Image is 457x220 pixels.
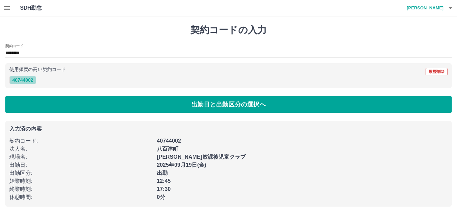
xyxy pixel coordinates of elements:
b: 0分 [157,194,165,200]
p: 休憩時間 : [9,193,153,201]
p: 契約コード : [9,137,153,145]
h1: 契約コードの入力 [5,24,452,36]
p: 出勤日 : [9,161,153,169]
button: 40744002 [9,76,36,84]
p: 始業時刻 : [9,177,153,185]
b: 八百津町 [157,146,179,152]
button: 出勤日と出勤区分の選択へ [5,96,452,113]
b: 出勤 [157,170,168,176]
p: 入力済の内容 [9,126,448,132]
h2: 契約コード [5,43,23,49]
p: 出勤区分 : [9,169,153,177]
b: 2025年09月19日(金) [157,162,206,168]
b: 17:30 [157,186,171,192]
b: 12:45 [157,178,171,184]
button: 履歴削除 [426,68,448,75]
p: 終業時刻 : [9,185,153,193]
p: 使用頻度の高い契約コード [9,67,66,72]
b: [PERSON_NAME]放課後児童クラブ [157,154,246,160]
b: 40744002 [157,138,181,144]
p: 現場名 : [9,153,153,161]
p: 法人名 : [9,145,153,153]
